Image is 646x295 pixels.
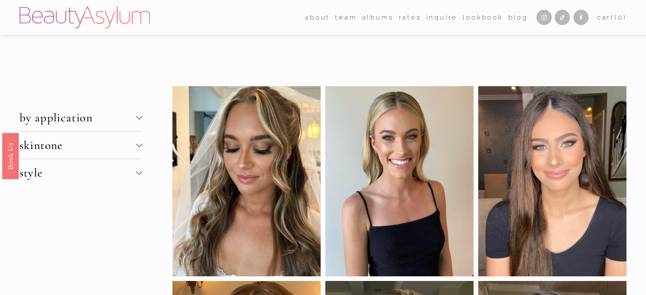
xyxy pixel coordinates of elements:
[615,14,626,21] span: ( )
[573,10,589,25] a: Facebook
[555,10,570,25] a: TikTok
[20,6,150,28] img: Beauty Asylum | Bridal Hair &amp; Makeup Charlotte &amp; Atlanta
[20,132,142,159] button: skintone
[399,11,421,24] a: Rates
[20,138,136,152] span: skintone
[20,110,136,125] span: by application
[508,11,528,24] a: Blog
[20,104,142,131] button: by application
[2,132,19,179] a: Book Us
[536,10,552,25] a: Instagram
[426,11,458,24] a: Inquire
[618,14,623,21] span: 0
[305,12,330,23] span: about
[20,166,136,180] span: style
[305,11,330,24] a: folder dropdown
[20,159,142,186] button: style
[335,12,357,23] span: team
[335,11,357,24] a: folder dropdown
[463,11,503,24] a: Lookbook
[597,12,627,23] a: 0 items in cart
[362,11,394,24] a: albums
